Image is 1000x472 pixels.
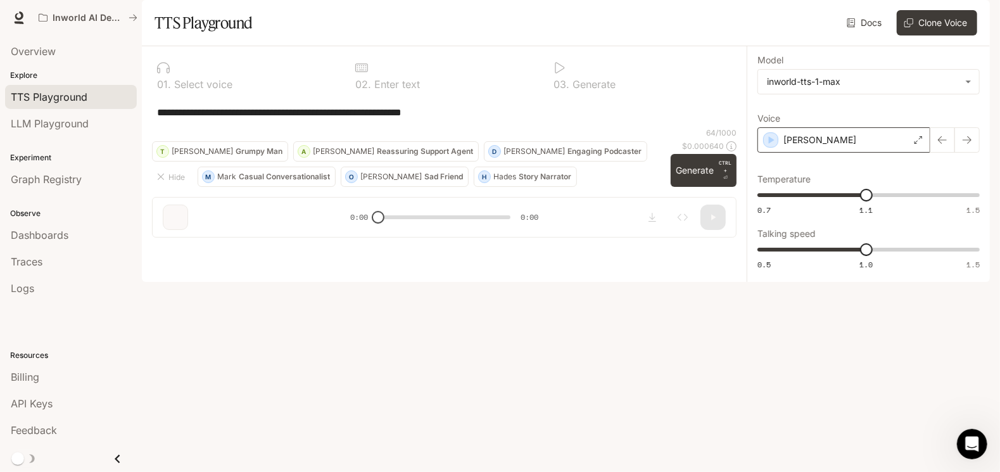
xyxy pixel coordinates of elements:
[757,56,783,65] p: Model
[355,79,371,89] p: 0 2 .
[171,79,232,89] p: Select voice
[767,75,959,88] div: inworld-tts-1-max
[671,154,737,187] button: GenerateCTRL +⏎
[783,134,856,146] p: [PERSON_NAME]
[758,70,979,94] div: inworld-tts-1-max
[567,148,642,155] p: Engaging Podcaster
[298,141,310,162] div: A
[757,114,780,123] p: Voice
[757,259,771,270] span: 0.5
[341,167,469,187] button: O[PERSON_NAME]Sad Friend
[966,205,980,215] span: 1.5
[957,429,987,459] iframe: Intercom live chat
[503,148,565,155] p: [PERSON_NAME]
[293,141,479,162] button: A[PERSON_NAME]Reassuring Support Agent
[152,167,193,187] button: Hide
[377,148,473,155] p: Reassuring Support Agent
[172,148,233,155] p: [PERSON_NAME]
[236,148,282,155] p: Grumpy Man
[484,141,647,162] button: D[PERSON_NAME]Engaging Podcaster
[859,205,873,215] span: 1.1
[757,205,771,215] span: 0.7
[859,259,873,270] span: 1.0
[569,79,616,89] p: Generate
[217,173,236,181] p: Mark
[371,79,420,89] p: Enter text
[844,10,887,35] a: Docs
[489,141,500,162] div: D
[757,229,816,238] p: Talking speed
[682,141,724,151] p: $ 0.000640
[719,159,731,174] p: CTRL +
[346,167,357,187] div: O
[33,5,143,30] button: All workspaces
[424,173,463,181] p: Sad Friend
[157,79,171,89] p: 0 1 .
[757,175,811,184] p: Temperature
[966,259,980,270] span: 1.5
[554,79,569,89] p: 0 3 .
[239,173,330,181] p: Casual Conversationalist
[198,167,336,187] button: MMarkCasual Conversationalist
[493,173,516,181] p: Hades
[203,167,214,187] div: M
[53,13,123,23] p: Inworld AI Demos
[519,173,571,181] p: Story Narrator
[155,10,253,35] h1: TTS Playground
[706,127,737,138] p: 64 / 1000
[719,159,731,182] p: ⏎
[360,173,422,181] p: [PERSON_NAME]
[313,148,374,155] p: [PERSON_NAME]
[152,141,288,162] button: T[PERSON_NAME]Grumpy Man
[897,10,977,35] button: Clone Voice
[474,167,577,187] button: HHadesStory Narrator
[157,141,168,162] div: T
[479,167,490,187] div: H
